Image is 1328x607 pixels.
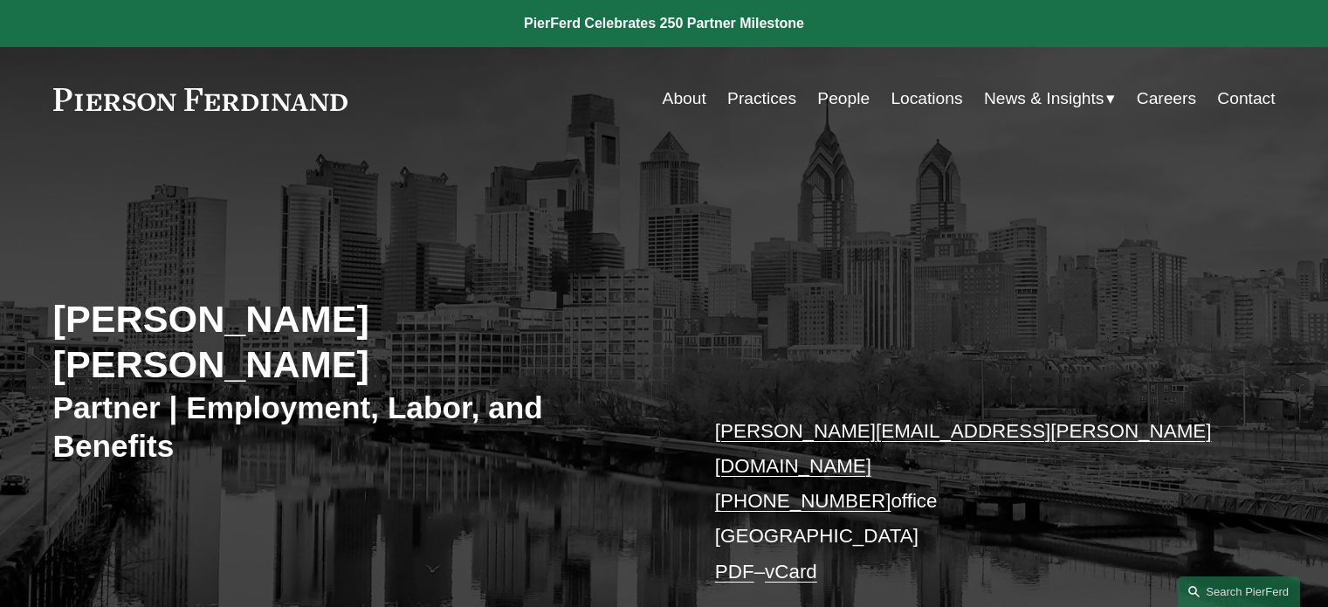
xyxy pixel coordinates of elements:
a: Search this site [1178,576,1300,607]
a: [PHONE_NUMBER] [715,490,891,512]
a: folder dropdown [984,82,1116,115]
a: Careers [1137,82,1196,115]
a: [PERSON_NAME][EMAIL_ADDRESS][PERSON_NAME][DOMAIN_NAME] [715,420,1212,477]
a: Practices [727,82,796,115]
a: vCard [765,561,817,583]
h2: [PERSON_NAME] [PERSON_NAME] [53,296,664,388]
a: Contact [1217,82,1275,115]
span: News & Insights [984,84,1104,114]
a: People [817,82,870,115]
a: About [663,82,706,115]
a: Locations [891,82,962,115]
a: PDF [715,561,754,583]
h3: Partner | Employment, Labor, and Benefits [53,389,664,465]
p: office [GEOGRAPHIC_DATA] – [715,414,1224,590]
